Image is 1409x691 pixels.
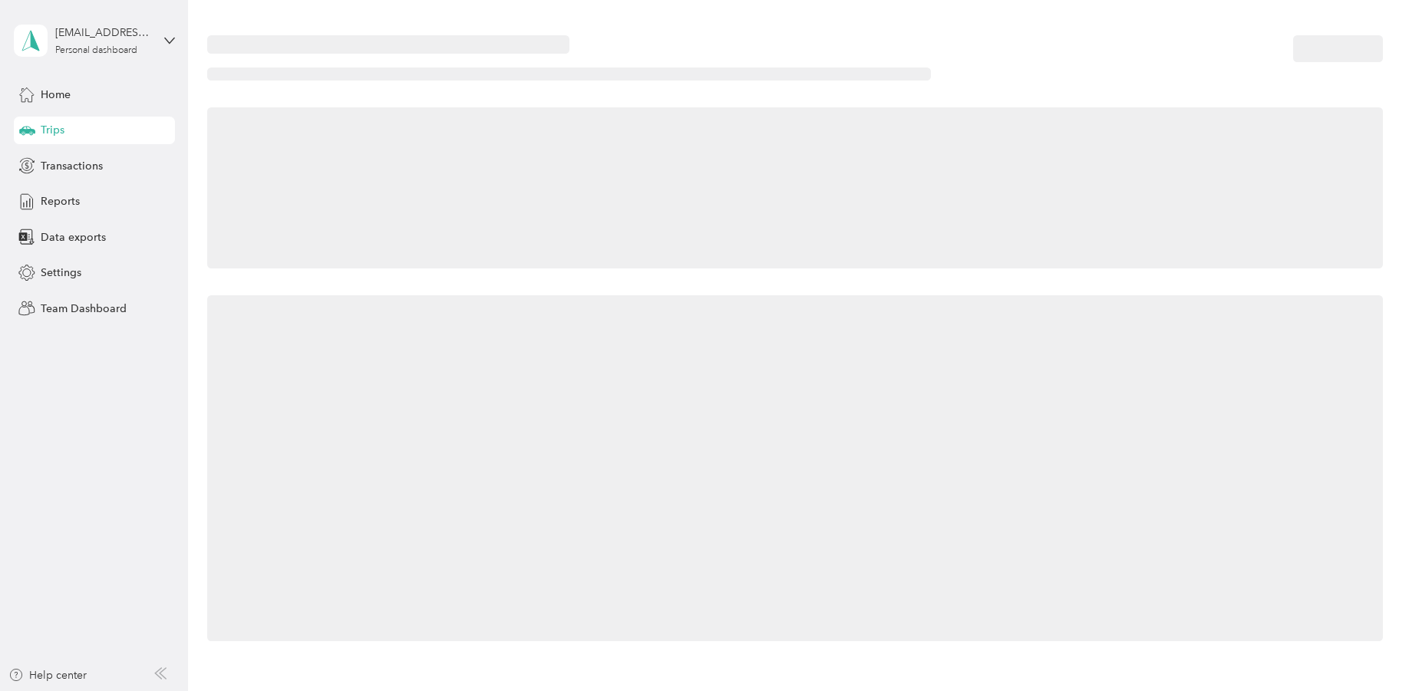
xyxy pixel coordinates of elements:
iframe: Everlance-gr Chat Button Frame [1323,605,1409,691]
span: Reports [41,193,80,209]
span: Settings [41,265,81,281]
div: Personal dashboard [55,46,137,55]
span: Team Dashboard [41,301,127,317]
span: Transactions [41,158,103,174]
span: Data exports [41,229,106,245]
button: Help center [8,667,87,683]
div: [EMAIL_ADDRESS][DOMAIN_NAME] [55,25,151,41]
span: Home [41,87,71,103]
span: Trips [41,122,64,138]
